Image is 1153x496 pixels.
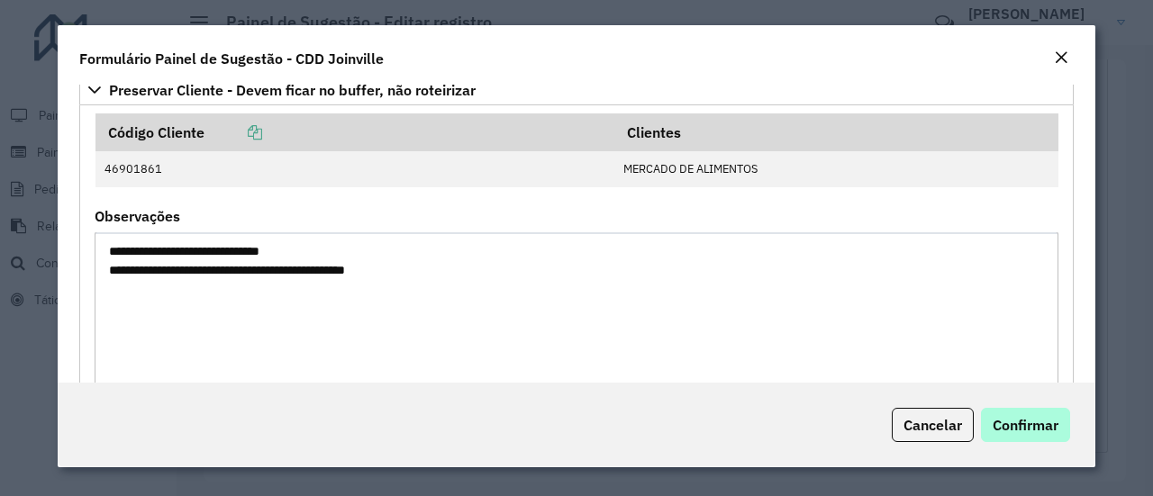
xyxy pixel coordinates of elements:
[109,83,476,97] span: Preservar Cliente - Devem ficar no buffer, não roteirizar
[95,113,614,151] th: Código Cliente
[95,151,614,187] td: 46901861
[95,205,180,227] label: Observações
[981,408,1070,442] button: Confirmar
[79,48,384,69] h4: Formulário Painel de Sugestão - CDD Joinville
[892,408,974,442] button: Cancelar
[993,416,1058,434] span: Confirmar
[614,151,1058,187] td: MERCADO DE ALIMENTOS
[204,123,262,141] a: Copiar
[79,105,1074,408] div: Preservar Cliente - Devem ficar no buffer, não roteirizar
[903,416,962,434] span: Cancelar
[79,75,1074,105] a: Preservar Cliente - Devem ficar no buffer, não roteirizar
[1049,47,1074,70] button: Close
[1054,50,1068,65] em: Fechar
[614,113,1058,151] th: Clientes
